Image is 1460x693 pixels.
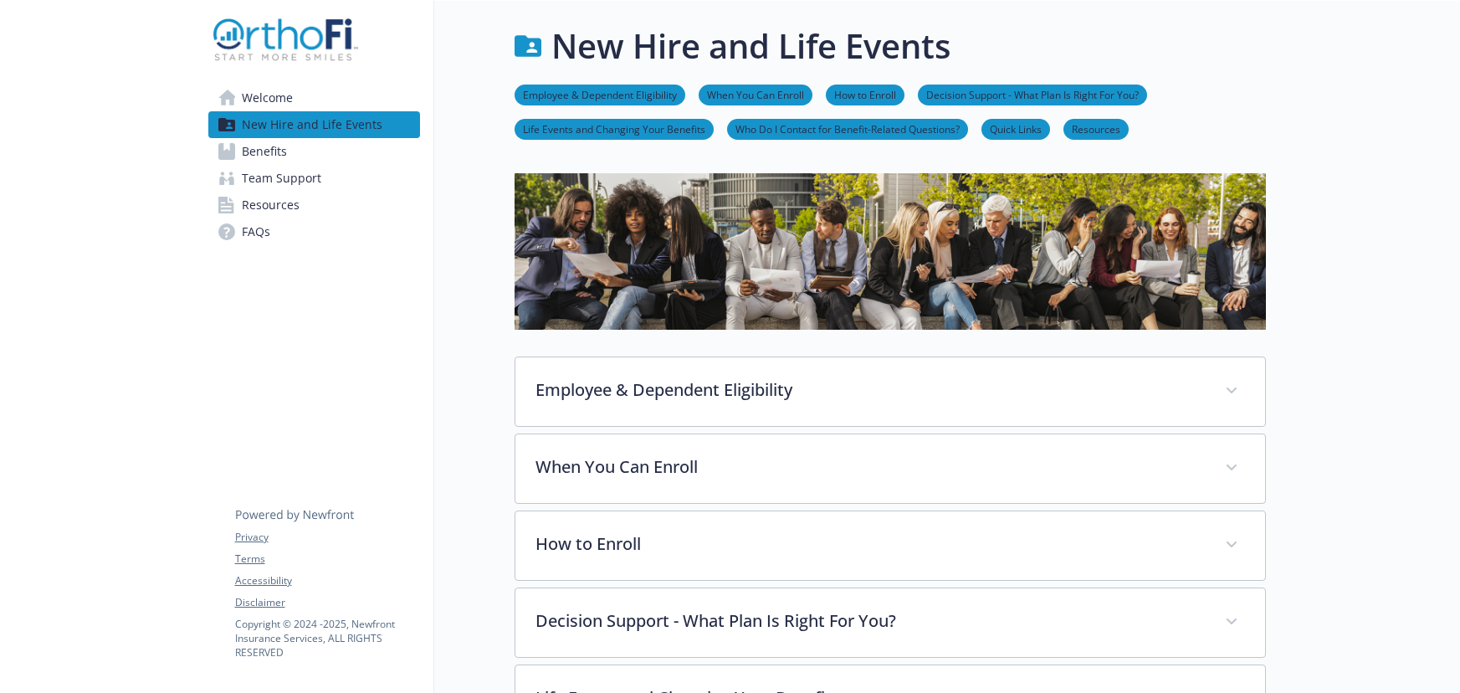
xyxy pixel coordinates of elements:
[235,595,419,610] a: Disclaimer
[515,434,1265,503] div: When You Can Enroll
[235,617,419,660] p: Copyright © 2024 - 2025 , Newfront Insurance Services, ALL RIGHTS RESERVED
[515,588,1265,657] div: Decision Support - What Plan Is Right For You?
[242,111,382,138] span: New Hire and Life Events
[1063,121,1129,136] a: Resources
[699,86,812,102] a: When You Can Enroll
[826,86,904,102] a: How to Enroll
[242,165,321,192] span: Team Support
[551,21,950,71] h1: New Hire and Life Events
[515,86,685,102] a: Employee & Dependent Eligibility
[918,86,1147,102] a: Decision Support - What Plan Is Right For You?
[208,192,420,218] a: Resources
[981,121,1050,136] a: Quick Links
[208,218,420,245] a: FAQs
[235,552,419,567] a: Terms
[208,111,420,138] a: New Hire and Life Events
[208,138,420,165] a: Benefits
[515,357,1265,426] div: Employee & Dependent Eligibility
[727,121,968,136] a: Who Do I Contact for Benefit-Related Questions?
[235,530,419,545] a: Privacy
[535,454,1205,480] p: When You Can Enroll
[242,192,300,218] span: Resources
[515,121,714,136] a: Life Events and Changing Your Benefits
[242,85,293,111] span: Welcome
[535,531,1205,557] p: How to Enroll
[242,218,270,245] span: FAQs
[515,511,1265,580] div: How to Enroll
[235,573,419,588] a: Accessibility
[515,173,1266,330] img: new hire page banner
[208,85,420,111] a: Welcome
[242,138,287,165] span: Benefits
[208,165,420,192] a: Team Support
[535,608,1205,634] p: Decision Support - What Plan Is Right For You?
[535,377,1205,403] p: Employee & Dependent Eligibility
